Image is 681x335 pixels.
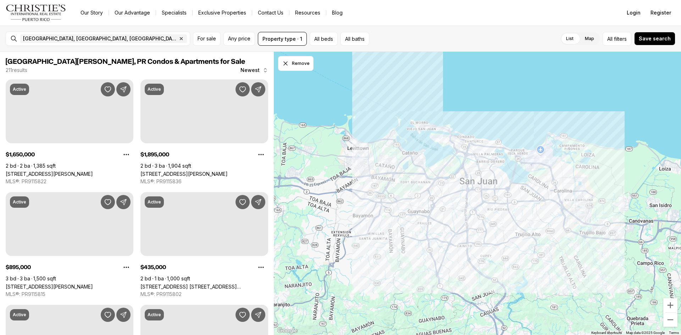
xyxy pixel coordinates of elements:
[193,32,221,46] button: For sale
[634,32,675,45] button: Save search
[278,56,314,71] button: Dismiss drawing
[614,35,627,43] span: filters
[258,32,307,46] button: Property type · 1
[101,195,115,209] button: Save Property: 2306 LAUREL STREET #PH A
[13,312,26,318] p: Active
[119,147,133,162] button: Property options
[156,8,192,18] a: Specialists
[252,8,289,18] button: Contact Us
[148,86,161,92] p: Active
[101,308,115,322] button: Save Property: 1520 ASHFORD AVE. #4
[198,36,216,41] span: For sale
[254,147,268,162] button: Property options
[639,36,671,41] span: Save search
[646,6,675,20] button: Register
[193,8,252,18] a: Exclusive Properties
[6,58,245,65] span: [GEOGRAPHIC_DATA][PERSON_NAME], PR Condos & Apartments for Sale
[251,82,265,96] button: Share Property
[116,82,131,96] button: Share Property
[223,32,255,46] button: Any price
[116,195,131,209] button: Share Property
[6,284,93,290] a: 2306 LAUREL STREET #PH A, SAN JUAN PR, 00913
[109,8,156,18] a: Our Advantage
[13,86,26,92] p: Active
[119,260,133,274] button: Property options
[627,10,641,16] span: Login
[251,195,265,209] button: Share Property
[75,8,109,18] a: Our Story
[23,36,177,41] span: [GEOGRAPHIC_DATA], [GEOGRAPHIC_DATA], [GEOGRAPHIC_DATA]
[326,8,348,18] a: Blog
[579,32,600,45] label: Map
[310,32,338,46] button: All beds
[228,36,250,41] span: Any price
[140,284,268,290] a: 307 Tetuan St. COND. SOLARIA OLD SAN JUAN #302, OLD SAN JUAN PR, 00901
[236,308,250,322] button: Save Property: Doncella PLAZA COND #2
[289,8,326,18] a: Resources
[254,260,268,274] button: Property options
[240,67,260,73] span: Newest
[13,199,26,205] p: Active
[116,308,131,322] button: Share Property
[650,10,671,16] span: Register
[603,32,631,46] button: Allfilters
[6,67,27,73] p: 211 results
[236,82,250,96] button: Save Property: 51 KING'S COURT ST #14B
[607,35,613,43] span: All
[236,63,272,77] button: Newest
[340,32,369,46] button: All baths
[6,171,93,177] a: 102 CALLE SOL #3, OLD SAN JUAN PR, 00901
[622,6,645,20] button: Login
[236,195,250,209] button: Save Property: 307 Tetuan St. COND. SOLARIA OLD SAN JUAN #302
[560,32,579,45] label: List
[6,4,66,21] img: logo
[148,199,161,205] p: Active
[101,82,115,96] button: Save Property: 102 CALLE SOL #3
[140,171,228,177] a: 51 KING'S COURT ST #14B, SAN JUAN PR, 00911
[251,308,265,322] button: Share Property
[148,312,161,318] p: Active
